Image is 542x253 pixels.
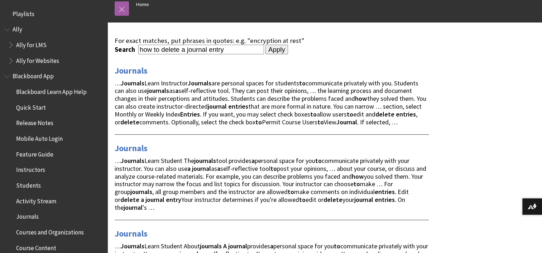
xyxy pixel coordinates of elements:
[16,86,87,95] span: Blackboard Learn App Help
[16,226,84,236] span: Courses and Organizations
[13,24,22,33] span: Ally
[115,45,137,54] label: Search
[317,118,324,126] strong: to
[13,8,34,18] span: Playlists
[121,157,144,165] strong: Journals
[354,195,373,204] strong: journal
[396,110,416,118] strong: entries
[270,164,277,173] strong: to
[4,24,103,67] nav: Book outline for Anthology Ally Help
[115,65,148,76] a: Journals
[192,164,211,173] strong: journal
[200,242,222,250] strong: journals
[141,195,144,204] strong: a
[217,164,220,173] strong: a
[299,195,306,204] strong: to
[352,172,364,180] strong: how
[115,37,429,45] div: For exact matches, put phrases in quotes: e.g. "encryption at rest"
[188,79,211,87] strong: Journals
[375,110,394,118] strong: delete
[16,133,63,142] span: Mobile Auto Login
[208,102,227,110] strong: journal
[16,39,47,49] span: Ally for LMS
[355,94,367,103] strong: how
[115,143,148,154] a: Journals
[323,195,342,204] strong: delete
[255,118,262,126] strong: to
[115,228,148,239] a: Journals
[16,148,53,158] span: Feature Guide
[310,110,317,118] strong: to
[228,242,247,250] strong: journal
[4,8,103,20] nav: Book outline for Playlists
[187,164,191,173] strong: a
[334,242,340,250] strong: to
[16,242,56,252] span: Course Content
[336,118,357,126] strong: Journal
[347,110,353,118] strong: to
[223,242,227,250] strong: A
[16,211,39,220] span: Journals
[13,70,54,80] span: Blackboard App
[120,118,139,126] strong: delete
[147,86,169,95] strong: journals
[265,45,288,55] input: Apply
[228,102,248,110] strong: entries
[16,101,46,111] span: Quick Start
[121,242,144,250] strong: Journals
[124,203,143,212] strong: journal
[270,242,273,250] strong: a
[180,110,200,118] strong: Entries
[175,86,178,95] strong: a
[16,55,59,64] span: Ally for Websites
[120,195,139,204] strong: delete
[145,195,164,204] strong: journal
[299,79,306,87] strong: to
[194,157,216,165] strong: journals
[16,195,56,205] span: Activity Stream
[16,117,53,127] span: Release Notes
[121,79,144,87] strong: Journals
[130,188,152,196] strong: journals
[375,188,395,196] strong: entries
[16,164,45,174] span: Instructors
[16,179,41,189] span: Students
[354,180,360,188] strong: to
[115,157,426,212] span: … Learn Student The tool provides personal space for you communicate privately with your instruct...
[315,157,322,165] strong: to
[288,188,294,196] strong: to
[166,195,181,204] strong: entry
[115,79,426,126] span: … Learn Instructor are personal spaces for students communicate privately with you. Students can ...
[375,195,395,204] strong: entries
[251,157,255,165] strong: a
